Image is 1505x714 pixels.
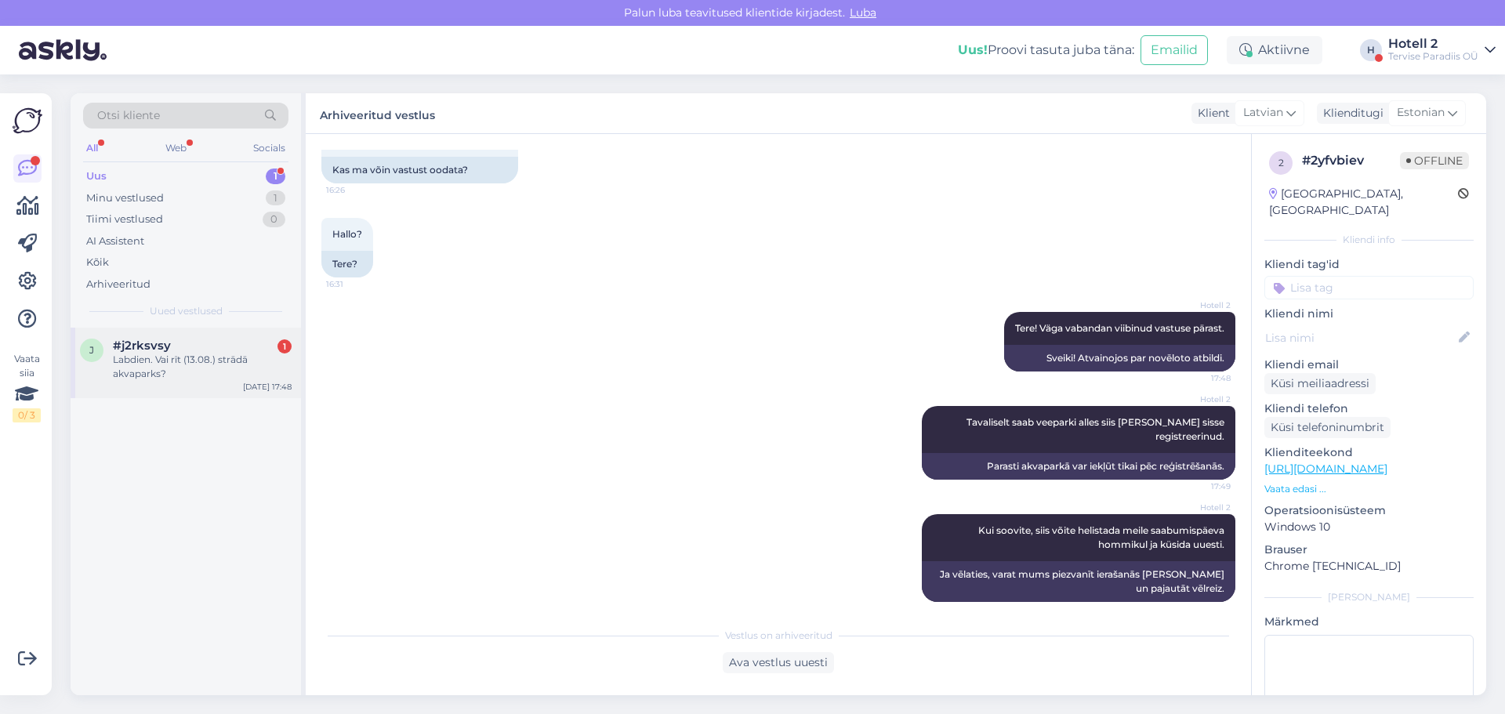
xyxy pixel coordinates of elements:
span: Uued vestlused [150,304,223,318]
p: Windows 10 [1264,519,1474,535]
div: Klient [1191,105,1230,121]
span: Kui soovite, siis võite helistada meile saabumispäeva hommikul ja küsida uuesti. [978,524,1227,550]
button: Emailid [1141,35,1208,65]
p: Kliendi tag'id [1264,256,1474,273]
span: Hotell 2 [1172,393,1231,405]
div: Socials [250,138,288,158]
div: [PERSON_NAME] [1264,590,1474,604]
div: [GEOGRAPHIC_DATA], [GEOGRAPHIC_DATA] [1269,186,1458,219]
div: 1 [266,190,285,206]
div: [DATE] 17:48 [243,381,292,393]
div: Web [162,138,190,158]
div: Küsi meiliaadressi [1264,373,1376,394]
div: # 2yfvbiev [1302,151,1400,170]
p: Vaata edasi ... [1264,482,1474,496]
div: 1 [277,339,292,353]
div: Hotell 2 [1388,38,1478,50]
p: Märkmed [1264,614,1474,630]
p: Operatsioonisüsteem [1264,502,1474,519]
b: Uus! [958,42,988,57]
span: Luba [845,5,881,20]
div: Kas ma võin vastust oodata? [321,157,518,183]
div: Tiimi vestlused [86,212,163,227]
div: Klienditugi [1317,105,1384,121]
span: Hallo? [332,228,362,240]
span: Tere! Väga vabandan viibinud vastuse pärast. [1015,322,1224,334]
span: Offline [1400,152,1469,169]
img: Askly Logo [13,106,42,136]
span: Hotell 2 [1172,502,1231,513]
div: Labdien. Vai rīt (13.08.) strādā akvaparks? [113,353,292,381]
p: Chrome [TECHNICAL_ID] [1264,558,1474,574]
span: 17:48 [1172,372,1231,384]
span: Latvian [1243,104,1283,121]
div: 1 [266,169,285,184]
span: #j2rksvsy [113,339,171,353]
div: Kõik [86,255,109,270]
div: Tere? [321,251,373,277]
div: Sveiki! Atvainojos par novēloto atbildi. [1004,345,1235,371]
input: Lisa nimi [1265,329,1456,346]
span: Otsi kliente [97,107,160,124]
span: Tavaliselt saab veeparki alles siis [PERSON_NAME] sisse registreerinud. [966,416,1227,442]
span: Estonian [1397,104,1445,121]
span: Hotell 2 [1172,299,1231,311]
span: 16:31 [326,278,385,290]
input: Lisa tag [1264,276,1474,299]
span: 17:49 [1172,480,1231,492]
div: H [1360,39,1382,61]
span: j [89,344,94,356]
div: Parasti akvaparkā var iekļūt tikai pēc reģistrēšanās. [922,453,1235,480]
span: 16:26 [326,184,385,196]
div: Minu vestlused [86,190,164,206]
p: Kliendi nimi [1264,306,1474,322]
div: Küsi telefoninumbrit [1264,417,1391,438]
div: All [83,138,101,158]
p: Klienditeekond [1264,444,1474,461]
label: Arhiveeritud vestlus [320,103,435,124]
div: Tervise Paradiis OÜ [1388,50,1478,63]
p: Brauser [1264,542,1474,558]
p: Kliendi email [1264,357,1474,373]
div: AI Assistent [86,234,144,249]
div: Kliendi info [1264,233,1474,247]
a: Hotell 2Tervise Paradiis OÜ [1388,38,1496,63]
div: Aktiivne [1227,36,1322,64]
div: Arhiveeritud [86,277,150,292]
div: 0 [263,212,285,227]
div: 0 / 3 [13,408,41,422]
div: Vaata siia [13,352,41,422]
span: 17:50 [1172,603,1231,614]
p: Kliendi telefon [1264,400,1474,417]
span: Vestlus on arhiveeritud [725,629,832,643]
div: Ava vestlus uuesti [723,652,834,673]
a: [URL][DOMAIN_NAME] [1264,462,1387,476]
div: Proovi tasuta juba täna: [958,41,1134,60]
div: Ja vēlaties, varat mums piezvanīt ierašanās [PERSON_NAME] un pajautāt vēlreiz. [922,561,1235,602]
span: 2 [1278,157,1284,169]
div: Uus [86,169,107,184]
